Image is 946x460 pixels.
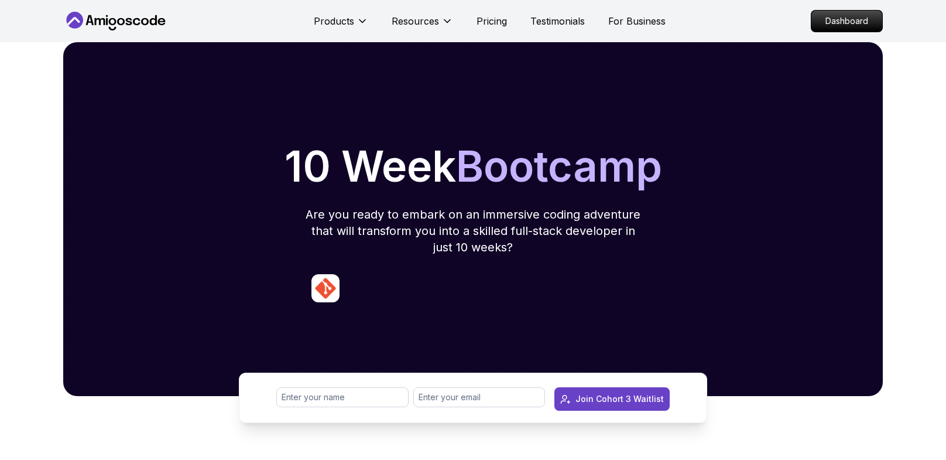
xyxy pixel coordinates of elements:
button: Resources [392,14,453,38]
a: Pricing [477,14,507,28]
p: Products [314,14,354,28]
h1: 10 Week [68,145,878,188]
p: Resources [392,14,439,28]
div: Join Cohort 3 Waitlist [575,393,664,405]
button: Join Cohort 3 Waitlist [554,387,670,411]
a: Testimonials [530,14,585,28]
input: Enter your email [413,387,546,407]
img: avatar_3 [409,274,437,302]
button: Products [314,14,368,38]
img: avatar_9 [605,272,633,301]
input: Enter your name [276,387,409,407]
span: Bootcamp [456,141,662,192]
img: avatar_4 [442,274,470,302]
a: Dashboard [811,10,883,32]
a: For Business [608,14,666,28]
img: avatar_5 [474,273,502,301]
img: avatar_2 [377,274,405,302]
p: Dashboard [811,11,882,32]
img: avatar_1 [344,274,372,302]
img: avatar_0 [311,274,340,302]
img: avatar_8 [572,272,600,301]
img: avatar_6 [506,272,534,301]
img: avatar_7 [539,272,567,301]
p: Are you ready to embark on an immersive coding adventure that will transform you into a skilled f... [304,206,642,255]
